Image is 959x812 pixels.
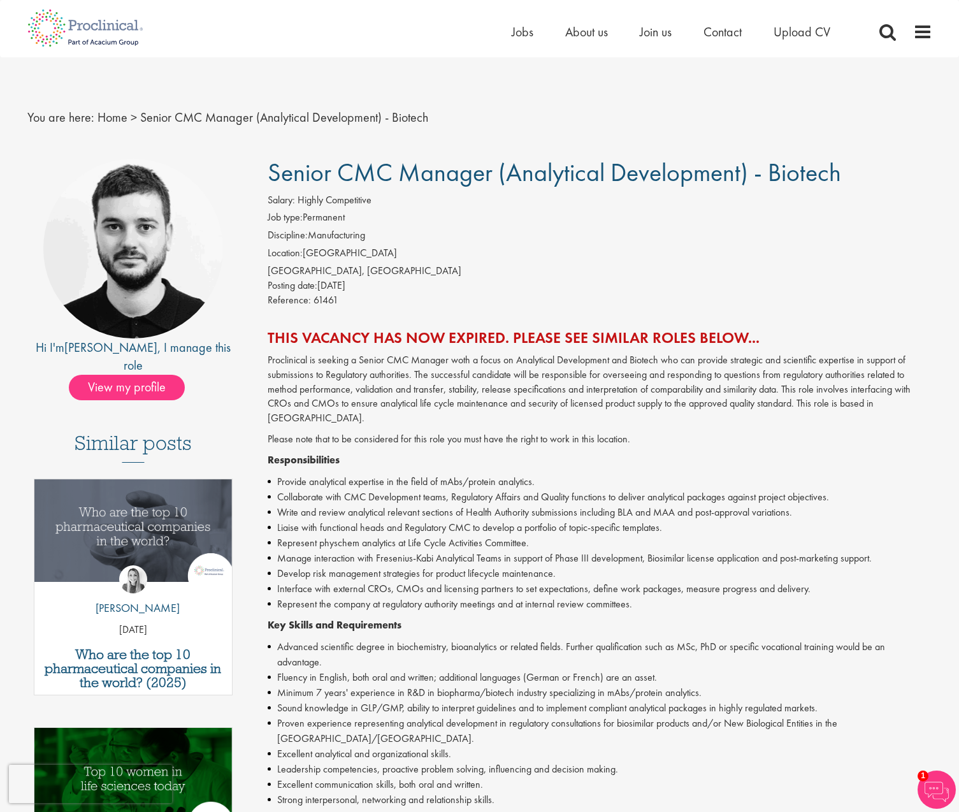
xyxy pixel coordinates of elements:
a: Contact [703,24,742,40]
li: Manage interaction with Fresenius-Kabi Analytical Teams in support of Phase III development, Bios... [268,551,932,566]
span: You are here: [27,109,94,126]
li: Represent the company at regulatory authority meetings and at internal review committees. [268,597,932,612]
li: Sound knowledge in GLP/GMP, ability to interpret guidelines and to implement compliant analytical... [268,700,932,716]
strong: Key Skills and Requirements [268,618,401,632]
li: Strong interpersonal, networking and relationship skills. [268,792,932,808]
li: Permanent [268,210,932,228]
img: Chatbot [918,771,956,809]
p: Please note that to be considered for this role you must have the right to work in this location. [268,432,932,447]
label: Salary: [268,193,295,208]
li: [GEOGRAPHIC_DATA] [268,246,932,264]
span: Senior CMC Manager (Analytical Development) - Biotech [268,156,841,189]
li: Liaise with functional heads and Regulatory CMC to develop a portfolio of topic-specific templates. [268,520,932,535]
img: imeage of recruiter Dominic Williams [43,159,223,338]
a: breadcrumb link [97,109,127,126]
iframe: reCAPTCHA [9,765,172,803]
li: Manufacturing [268,228,932,246]
span: Highly Competitive [298,193,371,207]
span: 61461 [314,293,338,307]
h3: Similar posts [75,432,192,463]
a: Hannah Burke [PERSON_NAME] [86,565,180,623]
label: Job type: [268,210,303,225]
li: Advanced scientific degree in biochemistry, bioanalytics or related fields. Further qualification... [268,639,932,670]
div: Hi I'm , I manage this role [27,338,240,375]
li: Minimum 7 years' experience in R&D in biopharma/biotech industry specializing in mAbs/protein ana... [268,685,932,700]
span: Senior CMC Manager (Analytical Development) - Biotech [140,109,428,126]
div: [GEOGRAPHIC_DATA], [GEOGRAPHIC_DATA] [268,264,932,279]
a: View my profile [69,377,198,394]
a: Who are the top 10 pharmaceutical companies in the world? (2025) [41,648,226,690]
p: [PERSON_NAME] [86,600,180,616]
li: Collaborate with CMC Development teams, Regulatory Affairs and Quality functions to deliver analy... [268,489,932,505]
a: About us [565,24,608,40]
li: Represent physchem analytics at Life Cycle Activities Committee. [268,535,932,551]
p: Proclinical is seeking a Senior CMC Manager woth a focus on Analytical Development and Biotech wh... [268,353,932,426]
label: Discipline: [268,228,308,243]
span: View my profile [69,375,185,400]
h2: This vacancy has now expired. Please see similar roles below... [268,330,932,346]
label: Location: [268,246,303,261]
li: Leadership competencies, proactive problem solving, influencing and decision making. [268,762,932,777]
a: Link to a post [34,479,233,592]
li: Interface with external CROs, CMOs and licensing partners to set expectations, define work packag... [268,581,932,597]
div: [DATE] [268,279,932,293]
span: > [131,109,137,126]
li: Proven experience representing analytical development in regulatory consultations for biosimilar ... [268,716,932,746]
li: Excellent communication skills, both oral and written. [268,777,932,792]
span: 1 [918,771,928,781]
img: Hannah Burke [119,565,147,593]
p: [DATE] [34,623,233,637]
a: [PERSON_NAME] [64,339,157,356]
img: Top 10 pharmaceutical companies in the world 2025 [34,479,233,582]
a: Jobs [512,24,533,40]
span: Posting date: [268,279,317,292]
label: Reference: [268,293,311,308]
li: Write and review analytical relevant sections of Health Authority submissions including BLA and M... [268,505,932,520]
a: Upload CV [774,24,830,40]
li: Provide analytical expertise in the field of mAbs/protein analytics. [268,474,932,489]
li: Excellent analytical and organizational skills. [268,746,932,762]
a: Join us [640,24,672,40]
li: Fluency in English, both oral and written; additional languages (German or French) are an asset. [268,670,932,685]
strong: Responsibilities [268,453,340,467]
li: Develop risk management strategies for product lifecycle maintenance. [268,566,932,581]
